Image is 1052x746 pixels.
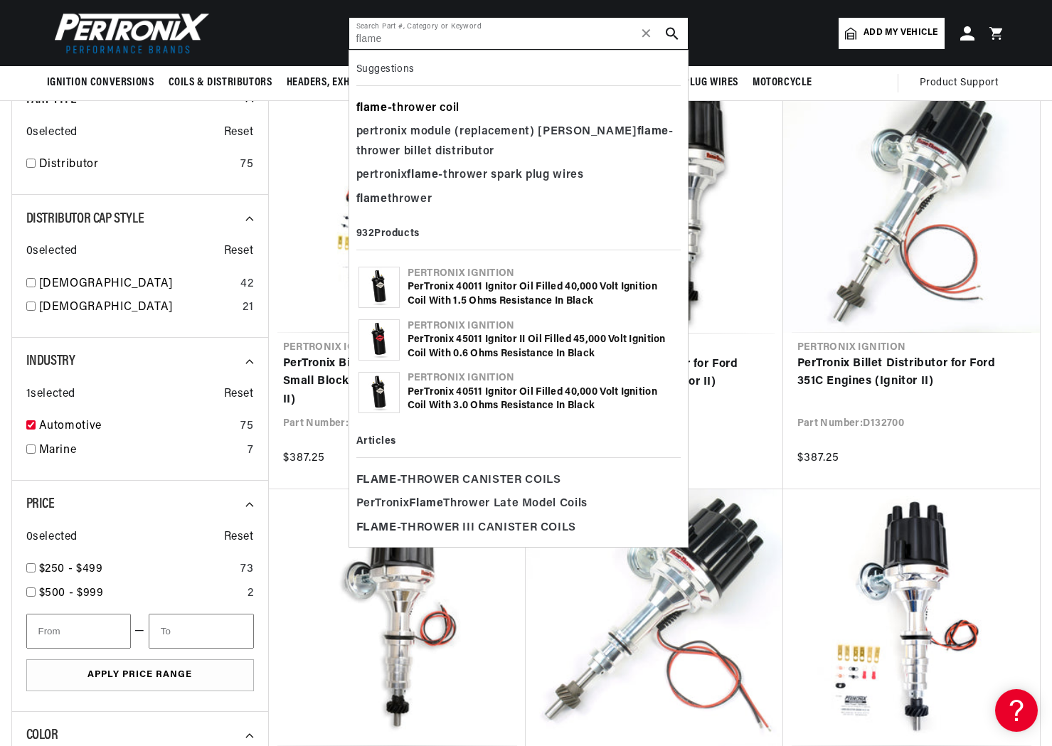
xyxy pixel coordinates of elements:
input: To [149,614,254,649]
input: Search Part #, Category or Keyword [349,18,688,49]
div: pertronix module (replacement) [PERSON_NAME] -thrower billet distributor [356,120,681,164]
span: Product Support [920,75,999,91]
a: [DEMOGRAPHIC_DATA] [39,275,235,294]
summary: Motorcycle [745,66,819,100]
div: PerTronix 40011 Ignitor Oil Filled 40,000 Volt Ignition Coil with 1.5 Ohms Resistance in Black [408,280,679,308]
a: Automotive [39,417,235,436]
span: $500 - $999 [39,587,104,599]
a: Add my vehicle [839,18,944,49]
div: Pertronix Ignition [408,319,679,334]
div: 7 [248,442,254,460]
summary: Coils & Distributors [161,66,280,100]
span: Coils & Distributors [169,75,272,90]
div: -thrower coil [356,97,681,121]
a: PerTronix Billet Distributor for Ford 351C Engines (Ignitor II) [797,355,1026,391]
b: 932 Products [356,228,420,239]
div: 2 [248,585,254,603]
span: 0 selected [26,243,78,261]
img: PerTronix 40511 Ignitor Oil Filled 40,000 Volt Ignition Coil with 3.0 Ohms Resistance in Black [359,373,399,412]
b: FLAME [356,522,397,533]
span: Headers, Exhausts & Components [287,75,453,90]
a: [DEMOGRAPHIC_DATA] [39,299,238,317]
span: Ignition Conversions [47,75,154,90]
div: Pertronix Ignition [408,267,679,281]
span: Distributor Cap Style [26,212,144,226]
span: Reset [224,124,254,142]
button: search button [657,18,688,49]
a: Distributor [39,156,235,174]
span: Add my vehicle [864,26,937,40]
div: PerTronix 45011 Ignitor II Oil Filled 45,000 Volt Ignition Coil with 0.6 Ohms Resistance in Black [408,333,679,361]
summary: Product Support [920,66,1006,100]
span: — [134,622,145,641]
b: FLAME [356,474,397,486]
b: Flame [409,498,443,509]
div: Pertronix Ignition [408,371,679,385]
span: Industry [26,354,75,368]
summary: Ignition Conversions [47,66,161,100]
b: flame [407,169,438,181]
span: -THROWER III CANISTER COILS [356,518,576,538]
a: Marine [39,442,242,460]
span: Price [26,497,55,511]
div: 75 [240,417,253,436]
a: PerTronix Billet Distributor for Ford Small Block Engines (Ignitor II) [540,356,769,392]
div: PerTronix 40511 Ignitor Oil Filled 40,000 Volt Ignition Coil with 3.0 Ohms Resistance in Black [408,385,679,413]
div: pertronix -thrower spark plug wires [356,164,681,188]
summary: Headers, Exhausts & Components [280,66,460,100]
span: Color [26,728,58,742]
span: PerTronix Thrower Late Model Coils [356,494,588,514]
div: 42 [240,275,253,294]
img: PerTronix 45011 Ignitor II Oil Filled 45,000 Volt Ignition Coil with 0.6 Ohms Resistance in Black [359,320,399,360]
span: Spark Plug Wires [652,75,738,90]
span: Motorcycle [753,75,812,90]
b: flame [637,126,669,137]
span: Reset [224,528,254,547]
b: Articles [356,436,396,447]
span: Reset [224,385,254,404]
summary: Spark Plug Wires [644,66,745,100]
div: 75 [240,156,253,174]
div: 73 [240,560,253,579]
button: Apply Price Range [26,659,254,691]
input: From [26,614,132,649]
span: $250 - $499 [39,563,103,575]
img: PerTronix 40011 Ignitor Oil Filled 40,000 Volt Ignition Coil with 1.5 Ohms Resistance in Black [359,267,399,307]
span: 1 selected [26,385,75,404]
span: 0 selected [26,124,78,142]
div: 21 [243,299,253,317]
a: PerTronix Billet Distributor for Chevy Small Block/Big Block Engines (Ignitor II) [283,355,511,410]
b: flame [356,102,388,114]
span: 0 selected [26,528,78,547]
span: Reset [224,243,254,261]
div: Suggestions [356,58,681,86]
span: -THROWER CANISTER COILS [356,471,561,491]
img: Pertronix [47,9,211,58]
div: thrower [356,188,681,212]
b: flame [356,193,388,205]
